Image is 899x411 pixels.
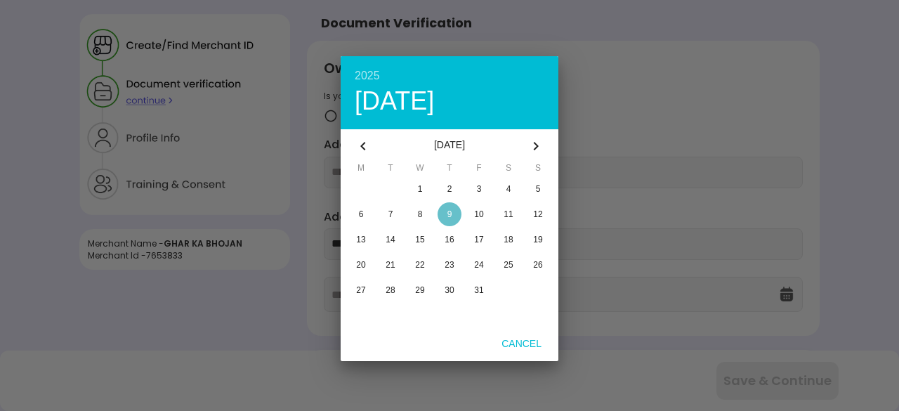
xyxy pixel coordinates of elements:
span: 20 [356,260,365,270]
span: T [376,163,405,177]
button: 26 [523,253,553,277]
span: 25 [504,260,513,270]
span: 4 [506,184,511,194]
button: 11 [494,202,523,226]
button: Cancel [490,330,553,355]
button: 18 [494,228,523,252]
button: 30 [435,278,464,302]
span: 2 [447,184,452,194]
button: 15 [405,228,435,252]
button: 31 [464,278,494,302]
span: Cancel [490,338,553,349]
button: 6 [346,202,376,226]
span: T [435,163,464,177]
button: 7 [376,202,405,226]
span: 21 [386,260,395,270]
button: 24 [464,253,494,277]
span: 28 [386,285,395,295]
span: 7 [388,209,393,219]
span: 18 [504,235,513,244]
button: 14 [376,228,405,252]
button: 20 [346,253,376,277]
button: 25 [494,253,523,277]
span: 13 [356,235,365,244]
button: 12 [523,202,553,226]
button: 4 [494,177,523,201]
span: S [523,163,553,177]
button: 10 [464,202,494,226]
span: 26 [533,260,542,270]
button: 17 [464,228,494,252]
span: 15 [415,235,424,244]
span: 19 [533,235,542,244]
span: 1 [418,184,423,194]
span: 31 [474,285,483,295]
button: 27 [346,278,376,302]
span: 11 [504,209,513,219]
span: 12 [533,209,542,219]
button: 23 [435,253,464,277]
span: 22 [415,260,424,270]
button: 13 [346,228,376,252]
span: 27 [356,285,365,295]
button: 1 [405,177,435,201]
button: 29 [405,278,435,302]
span: 6 [359,209,364,219]
button: 21 [376,253,405,277]
button: 28 [376,278,405,302]
span: 23 [445,260,454,270]
button: 2 [435,177,464,201]
span: 3 [477,184,482,194]
button: 5 [523,177,553,201]
span: F [464,163,494,177]
span: 29 [415,285,424,295]
button: 22 [405,253,435,277]
span: 30 [445,285,454,295]
div: [DATE] [355,89,544,114]
span: M [346,163,376,177]
button: 3 [464,177,494,201]
span: W [405,163,435,177]
button: 16 [435,228,464,252]
span: 14 [386,235,395,244]
span: 9 [447,209,452,219]
span: 5 [536,184,541,194]
button: 9 [435,202,464,226]
button: 8 [405,202,435,226]
span: 24 [474,260,483,270]
button: 19 [523,228,553,252]
span: 8 [418,209,423,219]
span: 10 [474,209,483,219]
span: 16 [445,235,454,244]
span: 17 [474,235,483,244]
div: 2025 [355,70,544,81]
div: [DATE] [380,129,519,163]
span: S [494,163,523,177]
